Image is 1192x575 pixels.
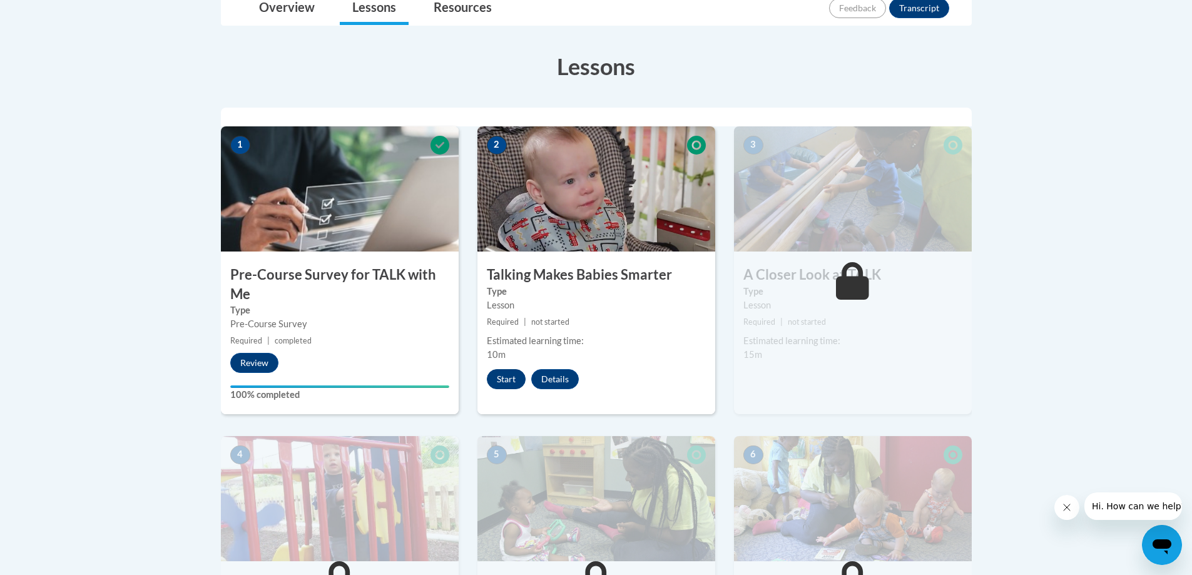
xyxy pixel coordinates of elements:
div: Estimated learning time: [743,334,962,348]
label: 100% completed [230,388,449,402]
img: Course Image [477,436,715,561]
div: Pre-Course Survey [230,317,449,331]
span: 10m [487,349,506,360]
img: Course Image [477,126,715,252]
span: 3 [743,136,763,155]
img: Course Image [221,436,459,561]
div: Lesson [743,298,962,312]
img: Course Image [221,126,459,252]
span: 1 [230,136,250,155]
div: Your progress [230,385,449,388]
div: Estimated learning time: [487,334,706,348]
h3: Lessons [221,51,972,82]
span: Required [487,317,519,327]
iframe: Message from company [1084,492,1182,520]
button: Details [531,369,579,389]
span: Hi. How can we help? [8,9,101,19]
span: not started [788,317,826,327]
label: Type [230,303,449,317]
div: Lesson [487,298,706,312]
span: 2 [487,136,507,155]
span: Required [230,336,262,345]
img: Course Image [734,436,972,561]
span: Required [743,317,775,327]
button: Start [487,369,526,389]
label: Type [743,285,962,298]
iframe: Close message [1054,495,1079,520]
span: 4 [230,445,250,464]
span: 5 [487,445,507,464]
span: 6 [743,445,763,464]
iframe: Button to launch messaging window [1142,525,1182,565]
label: Type [487,285,706,298]
span: 15m [743,349,762,360]
h3: Pre-Course Survey for TALK with Me [221,265,459,304]
img: Course Image [734,126,972,252]
h3: A Closer Look at TALK [734,265,972,285]
span: completed [275,336,312,345]
span: not started [531,317,569,327]
span: | [524,317,526,327]
h3: Talking Makes Babies Smarter [477,265,715,285]
button: Review [230,353,278,373]
span: | [780,317,783,327]
span: | [267,336,270,345]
